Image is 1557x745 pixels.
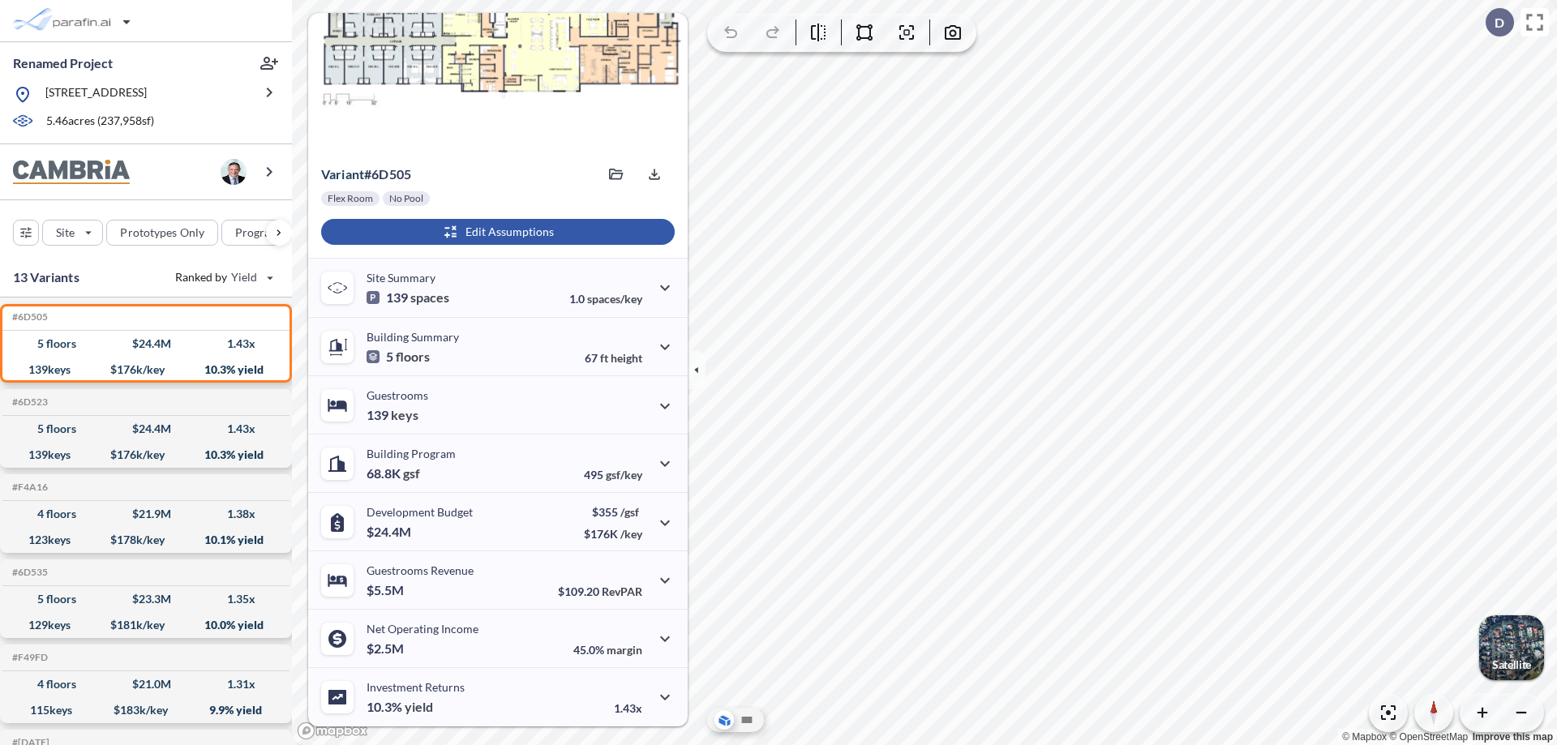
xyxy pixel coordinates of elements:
[106,220,218,246] button: Prototypes Only
[558,584,642,598] p: $109.20
[367,388,428,402] p: Guestrooms
[585,351,642,365] p: 67
[321,166,411,182] p: # 6d505
[584,468,642,482] p: 495
[45,84,147,105] p: [STREET_ADDRESS]
[389,192,423,205] p: No Pool
[614,701,642,715] p: 1.43x
[367,465,420,482] p: 68.8K
[600,351,608,365] span: ft
[367,524,414,540] p: $24.4M
[367,289,449,306] p: 139
[606,468,642,482] span: gsf/key
[367,271,435,285] p: Site Summary
[620,527,642,541] span: /key
[1495,15,1504,30] p: D
[9,311,48,323] h5: Click to copy the code
[367,563,474,577] p: Guestrooms Revenue
[584,527,642,541] p: $176K
[573,643,642,657] p: 45.0%
[367,640,406,657] p: $2.5M
[1473,731,1553,743] a: Improve this map
[367,447,456,460] p: Building Program
[42,220,103,246] button: Site
[1389,731,1468,743] a: OpenStreetMap
[569,292,642,306] p: 1.0
[297,721,368,740] a: Mapbox homepage
[9,396,48,408] h5: Click to copy the code
[1479,615,1544,680] img: Switcher Image
[410,289,449,306] span: spaces
[13,54,113,72] p: Renamed Project
[714,710,734,730] button: Aerial View
[367,505,473,519] p: Development Budget
[1342,731,1387,743] a: Mapbox
[367,582,406,598] p: $5.5M
[584,505,642,519] p: $355
[391,407,418,423] span: keys
[9,567,48,578] h5: Click to copy the code
[321,166,364,182] span: Variant
[56,225,75,241] p: Site
[235,225,281,241] p: Program
[1492,658,1531,671] p: Satellite
[620,505,639,519] span: /gsf
[367,349,430,365] p: 5
[396,349,430,365] span: floors
[1479,615,1544,680] button: Switcher ImageSatellite
[403,465,420,482] span: gsf
[120,225,204,241] p: Prototypes Only
[9,482,48,493] h5: Click to copy the code
[321,219,675,245] button: Edit Assumptions
[405,699,433,715] span: yield
[367,680,465,694] p: Investment Returns
[367,622,478,636] p: Net Operating Income
[607,643,642,657] span: margin
[9,652,48,663] h5: Click to copy the code
[367,330,459,344] p: Building Summary
[602,584,642,598] span: RevPAR
[611,351,642,365] span: height
[367,407,418,423] p: 139
[221,220,309,246] button: Program
[737,710,757,730] button: Site Plan
[46,113,154,131] p: 5.46 acres ( 237,958 sf)
[367,699,433,715] p: 10.3%
[231,269,258,285] span: Yield
[13,160,130,185] img: BrandImage
[221,159,247,185] img: user logo
[587,292,642,306] span: spaces/key
[328,192,373,205] p: Flex Room
[162,264,284,290] button: Ranked by Yield
[13,268,79,287] p: 13 Variants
